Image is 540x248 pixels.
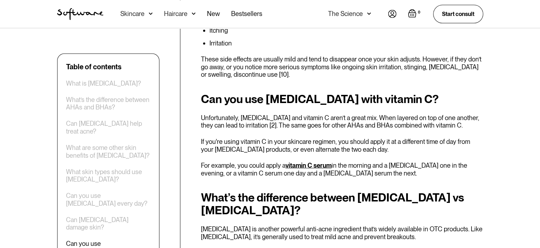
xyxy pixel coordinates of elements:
p: These side effects are usually mild and tend to disappear once your skin adjusts. However, if the... [201,55,483,78]
div: Skincare [120,10,144,17]
a: What are some other skin benefits of [MEDICAL_DATA]? [66,144,151,159]
div: Haircare [164,10,187,17]
a: Can you use [MEDICAL_DATA] every day? [66,192,151,207]
img: arrow down [367,10,371,17]
strong: Can you use [MEDICAL_DATA] with vitamin C? [201,92,439,106]
a: What is [MEDICAL_DATA]? [66,79,141,87]
strong: What’s the difference between [MEDICAL_DATA] vs [MEDICAL_DATA]? [201,190,464,217]
img: Software Logo [57,8,103,20]
a: Can [MEDICAL_DATA] damage skin? [66,216,151,231]
a: home [57,8,103,20]
div: The Science [328,10,363,17]
p: For example, you could apply a in the morning and a [MEDICAL_DATA] one in the evening, or a vitam... [201,161,483,177]
div: 0 [416,9,422,15]
a: What skin types should use [MEDICAL_DATA]? [66,168,151,183]
img: arrow down [192,10,196,17]
p: [MEDICAL_DATA] is another powerful anti-acne ingredient that’s widely available in OTC products. ... [201,225,483,240]
a: Start consult [433,5,483,23]
a: What’s the difference between AHAs and BHAs? [66,96,151,111]
a: Can [MEDICAL_DATA] help treat acne? [66,120,151,135]
img: arrow down [149,10,153,17]
p: Unfortunately, [MEDICAL_DATA] and vitamin C aren’t a great mix. When layered on top of one anothe... [201,114,483,129]
p: If you're using vitamin C in your skincare regimen, you should apply it at a different time of da... [201,138,483,153]
li: Itching [209,27,483,34]
li: Irritation [209,39,483,47]
a: Open empty cart [408,9,422,19]
a: vitamin C serum [285,161,332,169]
div: Table of contents [66,62,121,71]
